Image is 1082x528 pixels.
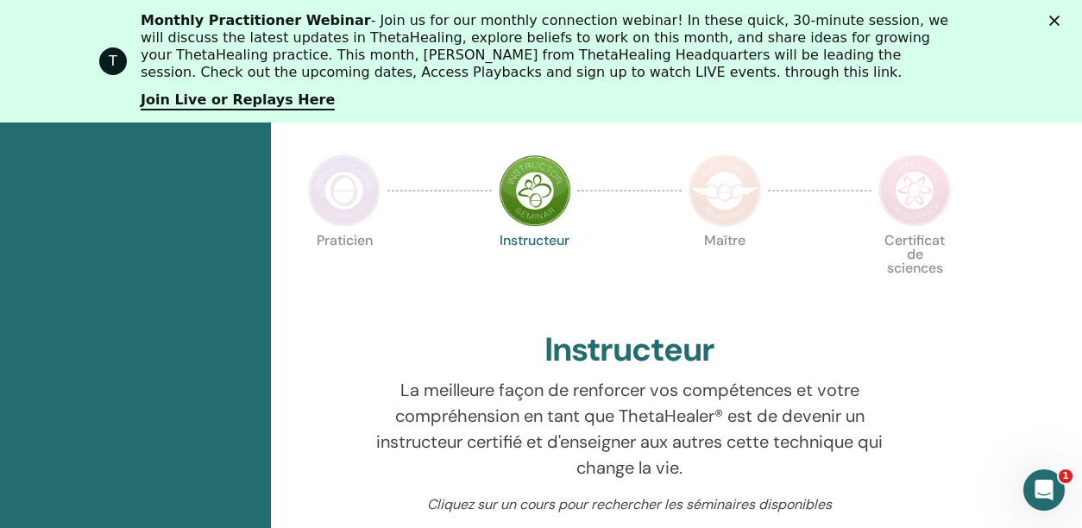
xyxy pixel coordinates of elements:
[1023,469,1065,511] iframe: Intercom live chat
[1049,16,1066,26] div: Fermer
[141,12,955,81] div: - Join us for our monthly connection webinar! In these quick, 30-minute session, we will discuss ...
[499,234,571,306] p: Instructeur
[308,154,381,227] img: Practitioner
[358,377,901,481] p: La meilleure façon de renforcer vos compétences et votre compréhension en tant que ThetaHealer® e...
[499,154,571,227] img: Instructor
[308,234,381,306] p: Praticien
[689,234,761,306] p: Maître
[358,494,901,515] p: Cliquez sur un cours pour rechercher les séminaires disponibles
[878,234,951,306] p: Certificat de sciences
[141,12,371,28] b: Monthly Practitioner Webinar
[141,91,335,110] a: Join Live or Replays Here
[689,154,761,227] img: Master
[1059,469,1073,483] span: 1
[99,47,127,75] div: Profile image for ThetaHealing
[544,330,714,370] h2: Instructeur
[878,154,951,227] img: Certificate of Science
